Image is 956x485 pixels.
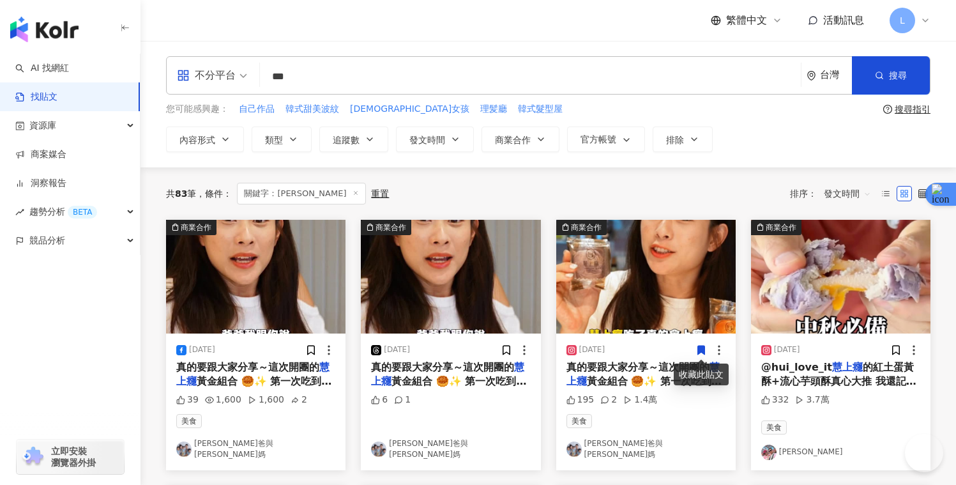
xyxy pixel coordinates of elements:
[653,127,713,152] button: 排除
[285,103,339,116] span: 韓式甜美波紋
[566,361,720,387] mark: 慧上癮
[371,442,386,457] img: KOL Avatar
[371,361,524,387] mark: 慧上癮
[176,414,202,428] span: 美食
[177,69,190,82] span: appstore
[396,127,474,152] button: 發文時間
[205,394,241,406] div: 1,600
[820,70,852,81] div: 台灣
[824,183,871,204] span: 發文時間
[790,183,878,204] div: 排序：
[766,221,796,234] div: 商業合作
[600,394,617,406] div: 2
[29,197,97,226] span: 趨勢分析
[189,344,215,355] div: [DATE]
[371,394,388,406] div: 6
[10,17,79,42] img: logo
[394,394,411,406] div: 1
[761,394,789,406] div: 332
[761,445,777,460] img: KOL Avatar
[176,361,330,387] mark: 慧上癮
[166,220,345,334] img: post-image
[384,344,410,355] div: [DATE]
[580,134,616,144] span: 官方帳號
[556,220,736,334] button: 商業合作
[319,127,388,152] button: 追蹤數
[480,103,507,116] span: 理髪廳
[239,103,275,116] span: 自己作品
[15,208,24,217] span: rise
[68,206,97,219] div: BETA
[556,220,736,334] img: post-image
[567,127,645,152] button: 官方帳號
[566,394,595,406] div: 195
[197,375,331,387] span: 黃金組合 🥮✨ 第一次吃到
[761,361,832,373] span: @hui_love_it
[349,102,470,116] button: [DEMOGRAPHIC_DATA]女孩
[15,148,66,161] a: 商案媒合
[900,13,905,27] span: L
[175,189,187,199] span: 83
[409,135,445,145] span: 發文時間
[751,220,930,334] img: post-image
[238,102,275,116] button: 自己作品
[889,70,907,81] span: 搜尋
[852,56,930,95] button: 搜尋
[350,103,469,116] span: [DEMOGRAPHIC_DATA]女孩
[166,189,196,199] div: 共 筆
[482,127,559,152] button: 商業合作
[51,445,96,468] span: 立即安裝 瀏覽器外掛
[166,103,229,116] span: 您可能感興趣：
[623,394,657,406] div: 1.4萬
[823,14,864,26] span: 活動訊息
[391,375,526,387] span: 黃金組合 🥮✨ 第一次吃到
[17,440,124,474] a: chrome extension立即安裝 瀏覽器外掛
[237,183,366,204] span: 關鍵字：[PERSON_NAME]
[761,445,920,460] a: KOL Avatar[PERSON_NAME]
[832,361,863,373] mark: 慧上癮
[177,65,236,86] div: 不分平台
[895,104,930,114] div: 搜尋指引
[674,364,729,385] div: 收藏此貼文
[285,102,340,116] button: 韓式甜美波紋
[176,394,199,406] div: 39
[566,438,725,460] a: KOL Avatar[PERSON_NAME]爸與[PERSON_NAME]媽
[761,420,787,435] span: 美食
[566,414,592,428] span: 美食
[179,135,215,145] span: 內容形式
[726,13,767,27] span: 繁體中文
[587,375,722,387] span: 黃金組合 🥮✨ 第一次吃到
[579,344,605,355] div: [DATE]
[571,221,602,234] div: 商業合作
[905,434,943,472] iframe: Help Scout Beacon - Open
[248,394,284,406] div: 1,600
[252,127,312,152] button: 類型
[371,189,389,199] div: 重置
[166,220,345,334] button: 商業合作
[518,103,563,116] span: 韓式髮型屋
[666,135,684,145] span: 排除
[883,105,892,114] span: question-circle
[774,344,800,355] div: [DATE]
[265,135,283,145] span: 類型
[795,394,829,406] div: 3.7萬
[371,438,530,460] a: KOL Avatar[PERSON_NAME]爸與[PERSON_NAME]媽
[15,62,69,75] a: searchAI 找網紅
[176,438,335,460] a: KOL Avatar[PERSON_NAME]爸與[PERSON_NAME]媽
[371,361,514,373] span: 真的要跟大家分享～這次開團的
[291,394,307,406] div: 2
[15,177,66,190] a: 洞察報告
[361,220,540,334] img: post-image
[15,91,57,104] a: 找貼文
[751,220,930,334] button: 商業合作
[29,111,56,140] span: 資源庫
[480,102,508,116] button: 理髪廳
[29,226,65,255] span: 競品分析
[566,361,709,373] span: 真的要跟大家分享～這次開團的
[566,442,582,457] img: KOL Avatar
[181,221,211,234] div: 商業合作
[176,361,319,373] span: 真的要跟大家分享～這次開團的
[376,221,406,234] div: 商業合作
[333,135,360,145] span: 追蹤數
[361,220,540,334] button: 商業合作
